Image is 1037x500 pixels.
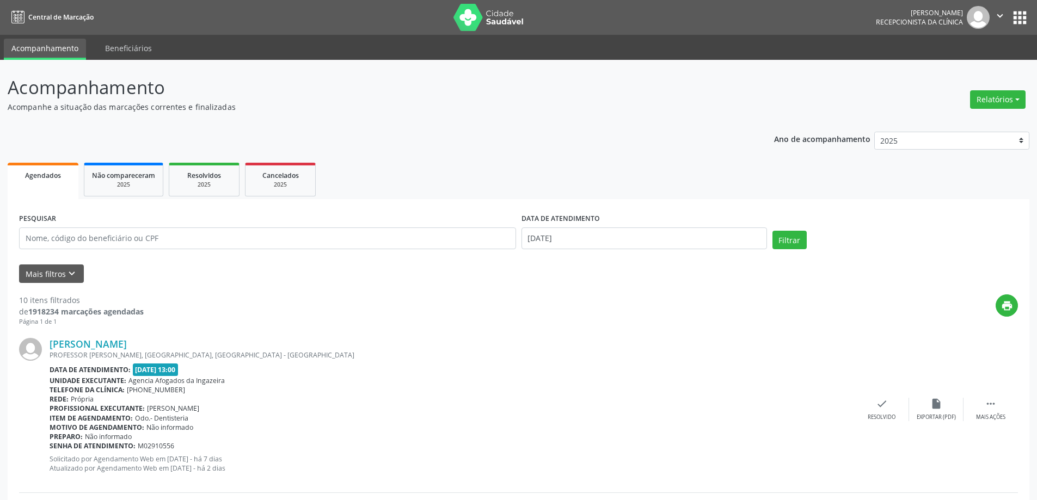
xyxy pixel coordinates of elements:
b: Telefone da clínica: [50,385,125,394]
span: Central de Marcação [28,13,94,22]
b: Data de atendimento: [50,365,131,374]
span: Agendados [25,171,61,180]
b: Item de agendamento: [50,413,133,423]
div: de [19,306,144,317]
a: Beneficiários [97,39,159,58]
span: Não informado [85,432,132,441]
a: Central de Marcação [8,8,94,26]
button: Filtrar [772,231,807,249]
button: apps [1010,8,1029,27]
span: Não informado [146,423,193,432]
a: [PERSON_NAME] [50,338,127,350]
i:  [994,10,1006,22]
span: Cancelados [262,171,299,180]
p: Acompanhe a situação das marcações correntes e finalizadas [8,101,723,113]
a: Acompanhamento [4,39,86,60]
div: 10 itens filtrados [19,294,144,306]
span: M02910556 [138,441,174,450]
button: Mais filtroskeyboard_arrow_down [19,264,84,283]
b: Motivo de agendamento: [50,423,144,432]
input: Nome, código do beneficiário ou CPF [19,227,516,249]
strong: 1918234 marcações agendadas [28,306,144,317]
label: PESQUISAR [19,211,56,227]
div: 2025 [253,181,308,189]
div: [PERSON_NAME] [876,8,963,17]
button: Relatórios [970,90,1026,109]
b: Profissional executante: [50,404,145,413]
i: print [1001,300,1013,312]
i: check [876,398,888,410]
label: DATA DE ATENDIMENTO [521,211,600,227]
span: Resolvidos [187,171,221,180]
b: Senha de atendimento: [50,441,136,450]
span: [PERSON_NAME] [147,404,199,413]
span: Odo.- Dentisteria [135,413,188,423]
b: Unidade executante: [50,376,126,385]
span: Não compareceram [92,171,155,180]
div: PROFESSOR [PERSON_NAME], [GEOGRAPHIC_DATA], [GEOGRAPHIC_DATA] - [GEOGRAPHIC_DATA] [50,350,855,360]
div: 2025 [92,181,155,189]
p: Acompanhamento [8,74,723,101]
p: Ano de acompanhamento [774,132,870,145]
i: keyboard_arrow_down [66,268,78,280]
div: Página 1 de 1 [19,317,144,326]
span: Própria [71,394,94,404]
span: [PHONE_NUMBER] [127,385,185,394]
img: img [19,338,42,361]
span: [DATE] 13:00 [133,363,179,376]
div: Resolvido [868,413,895,421]
b: Preparo: [50,432,83,441]
b: Rede: [50,394,69,404]
p: Solicitado por Agendamento Web em [DATE] - há 7 dias Atualizado por Agendamento Web em [DATE] - h... [50,454,855,473]
i: insert_drive_file [930,398,942,410]
div: Mais ações [976,413,1005,421]
button:  [990,6,1010,29]
i:  [985,398,997,410]
div: Exportar (PDF) [917,413,956,421]
input: Selecione um intervalo [521,227,767,249]
span: Agencia Afogados da Ingazeira [128,376,225,385]
div: 2025 [177,181,231,189]
button: print [996,294,1018,317]
span: Recepcionista da clínica [876,17,963,27]
img: img [967,6,990,29]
